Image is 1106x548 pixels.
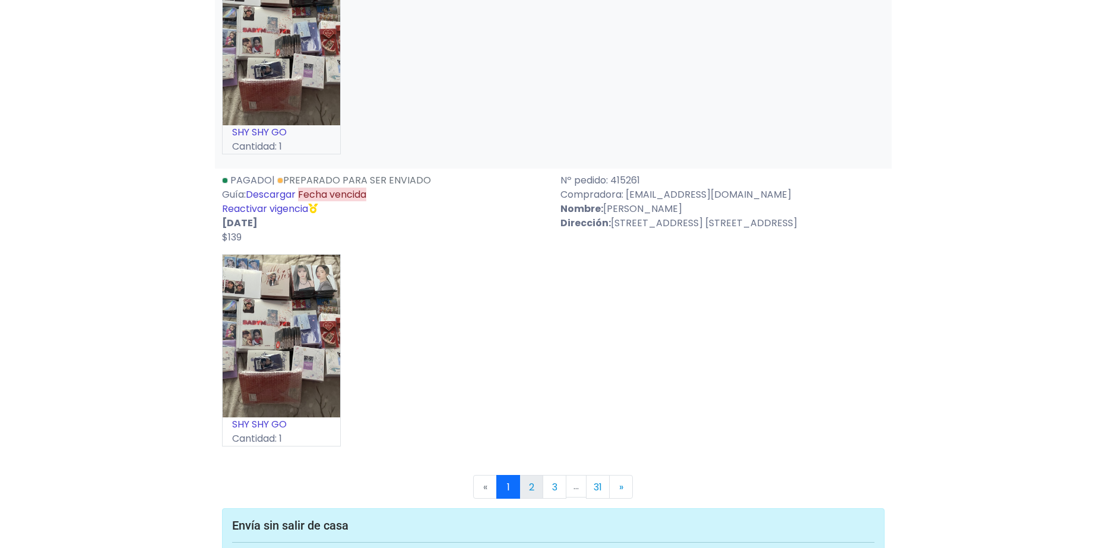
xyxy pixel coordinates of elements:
a: Descargar [246,188,296,201]
p: [STREET_ADDRESS] [STREET_ADDRESS] [560,216,885,230]
span: $139 [222,230,242,244]
a: SHY SHY GO [232,125,287,139]
a: 3 [543,475,566,499]
p: Cantidad: 1 [223,140,340,154]
a: Reactivar vigencia [222,202,308,216]
a: 1 [496,475,520,499]
span: Pagado [230,173,272,187]
a: SHY SHY GO [232,417,287,431]
span: Fecha vencida [298,188,366,201]
a: 2 [519,475,543,499]
div: | Guía: [215,173,553,245]
span: » [619,480,623,494]
img: small_1717646661432.jpeg [223,255,340,418]
i: Feature Lolapay Pro [308,204,318,213]
h5: Envía sin salir de casa [232,518,874,533]
p: Cantidad: 1 [223,432,340,446]
a: 31 [586,475,610,499]
nav: Page navigation [222,475,885,499]
a: Preparado para ser enviado [277,173,431,187]
p: Compradora: [EMAIL_ADDRESS][DOMAIN_NAME] [560,188,885,202]
strong: Nombre: [560,202,603,216]
strong: Dirección: [560,216,611,230]
p: [PERSON_NAME] [560,202,885,216]
p: Nº pedido: 415261 [560,173,885,188]
a: Next [609,475,633,499]
p: [DATE] [222,216,546,230]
